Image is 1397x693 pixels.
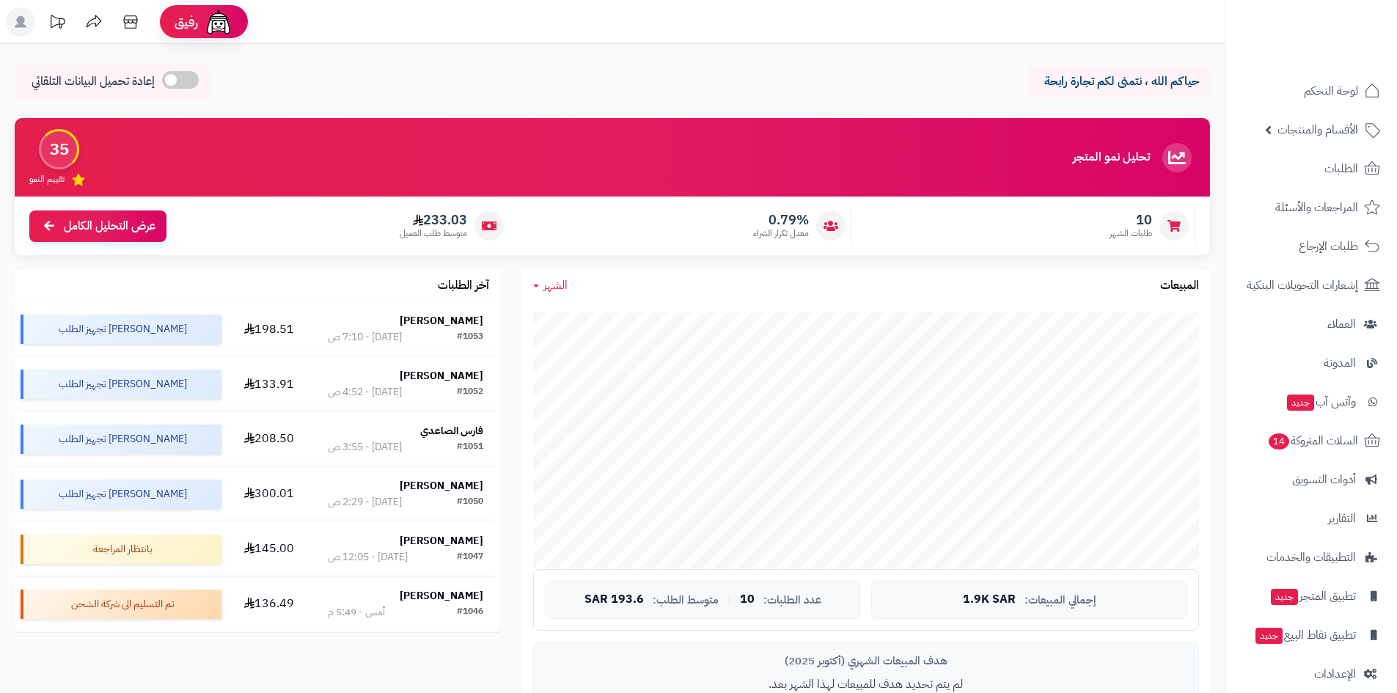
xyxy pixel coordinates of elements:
a: العملاء [1234,307,1388,342]
a: الطلبات [1234,151,1388,186]
span: متوسط طلب العميل [400,227,467,240]
a: التطبيقات والخدمات [1234,540,1388,575]
span: 10 [1110,212,1152,228]
strong: [PERSON_NAME] [400,478,483,494]
span: العملاء [1327,314,1356,334]
span: عرض التحليل الكامل [64,218,155,235]
span: | [727,594,731,605]
span: وآتس آب [1286,392,1356,412]
strong: فارس الصاعدي [420,423,483,439]
a: الإعدادات [1234,656,1388,692]
a: وآتس آبجديد [1234,384,1388,419]
span: 14 [1269,433,1289,450]
span: لوحة التحكم [1304,81,1358,101]
span: المراجعات والأسئلة [1275,197,1358,218]
div: #1050 [457,495,483,510]
span: جديد [1287,395,1314,411]
div: هدف المبيعات الشهري (أكتوبر 2025) [545,653,1187,669]
span: الإعدادات [1314,664,1356,684]
span: عدد الطلبات: [763,594,821,606]
span: رفيق [175,13,198,31]
td: 208.50 [227,412,310,466]
div: بانتظار المراجعة [21,535,221,564]
strong: [PERSON_NAME] [400,533,483,549]
span: إعادة تحميل البيانات التلقائي [32,73,155,90]
td: 300.01 [227,467,310,521]
a: تطبيق نقاط البيعجديد [1234,617,1388,653]
td: 133.91 [227,357,310,411]
span: الطلبات [1324,158,1358,179]
a: المدونة [1234,345,1388,381]
img: ai-face.png [204,7,233,37]
span: المدونة [1324,353,1356,373]
a: أدوات التسويق [1234,462,1388,497]
a: تحديثات المنصة [39,7,76,40]
span: أدوات التسويق [1292,469,1356,490]
div: #1052 [457,385,483,400]
span: معدل تكرار الشراء [753,227,809,240]
div: #1053 [457,330,483,345]
span: 10 [740,593,755,606]
a: إشعارات التحويلات البنكية [1234,268,1388,303]
div: [DATE] - 4:52 ص [328,385,402,400]
td: 198.51 [227,302,310,356]
div: [DATE] - 7:10 ص [328,330,402,345]
div: تم التسليم الى شركة الشحن [21,590,221,619]
a: لوحة التحكم [1234,73,1388,109]
span: 233.03 [400,212,467,228]
div: أمس - 5:49 م [328,605,385,620]
td: 145.00 [227,522,310,576]
h3: المبيعات [1160,279,1199,293]
div: [DATE] - 2:29 ص [328,495,402,510]
a: عرض التحليل الكامل [29,210,166,242]
p: لم يتم تحديد هدف للمبيعات لهذا الشهر بعد. [545,676,1187,693]
a: التقارير [1234,501,1388,536]
a: طلبات الإرجاع [1234,229,1388,264]
span: السلات المتروكة [1267,430,1358,451]
span: التقارير [1328,508,1356,529]
strong: [PERSON_NAME] [400,313,483,329]
strong: [PERSON_NAME] [400,368,483,384]
div: [PERSON_NAME] تجهيز الطلب [21,425,221,454]
span: تقييم النمو [29,173,65,186]
h3: تحليل نمو المتجر [1073,151,1150,164]
span: متوسط الطلب: [653,594,719,606]
a: تطبيق المتجرجديد [1234,579,1388,614]
span: 0.79% [753,212,809,228]
span: جديد [1255,628,1283,644]
div: [PERSON_NAME] تجهيز الطلب [21,315,221,344]
span: إجمالي المبيعات: [1024,594,1096,606]
a: السلات المتروكة14 [1234,423,1388,458]
div: #1051 [457,440,483,455]
span: 1.9K SAR [963,593,1016,606]
div: [DATE] - 3:55 ص [328,440,402,455]
span: إشعارات التحويلات البنكية [1247,275,1358,296]
span: تطبيق المتجر [1269,586,1356,606]
span: التطبيقات والخدمات [1266,547,1356,568]
p: حياكم الله ، نتمنى لكم تجارة رابحة [1038,73,1199,90]
span: طلبات الشهر [1110,227,1152,240]
span: الأقسام والمنتجات [1277,120,1358,140]
td: 136.49 [227,577,310,631]
h3: آخر الطلبات [438,279,489,293]
a: الشهر [533,277,568,294]
span: جديد [1271,589,1298,605]
span: تطبيق نقاط البيع [1254,625,1356,645]
span: الشهر [543,276,568,294]
div: #1047 [457,550,483,565]
div: [PERSON_NAME] تجهيز الطلب [21,480,221,509]
span: طلبات الإرجاع [1299,236,1358,257]
div: #1046 [457,605,483,620]
a: المراجعات والأسئلة [1234,190,1388,225]
span: 193.6 SAR [584,593,644,606]
div: [PERSON_NAME] تجهيز الطلب [21,370,221,399]
strong: [PERSON_NAME] [400,588,483,604]
div: [DATE] - 12:05 ص [328,550,408,565]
